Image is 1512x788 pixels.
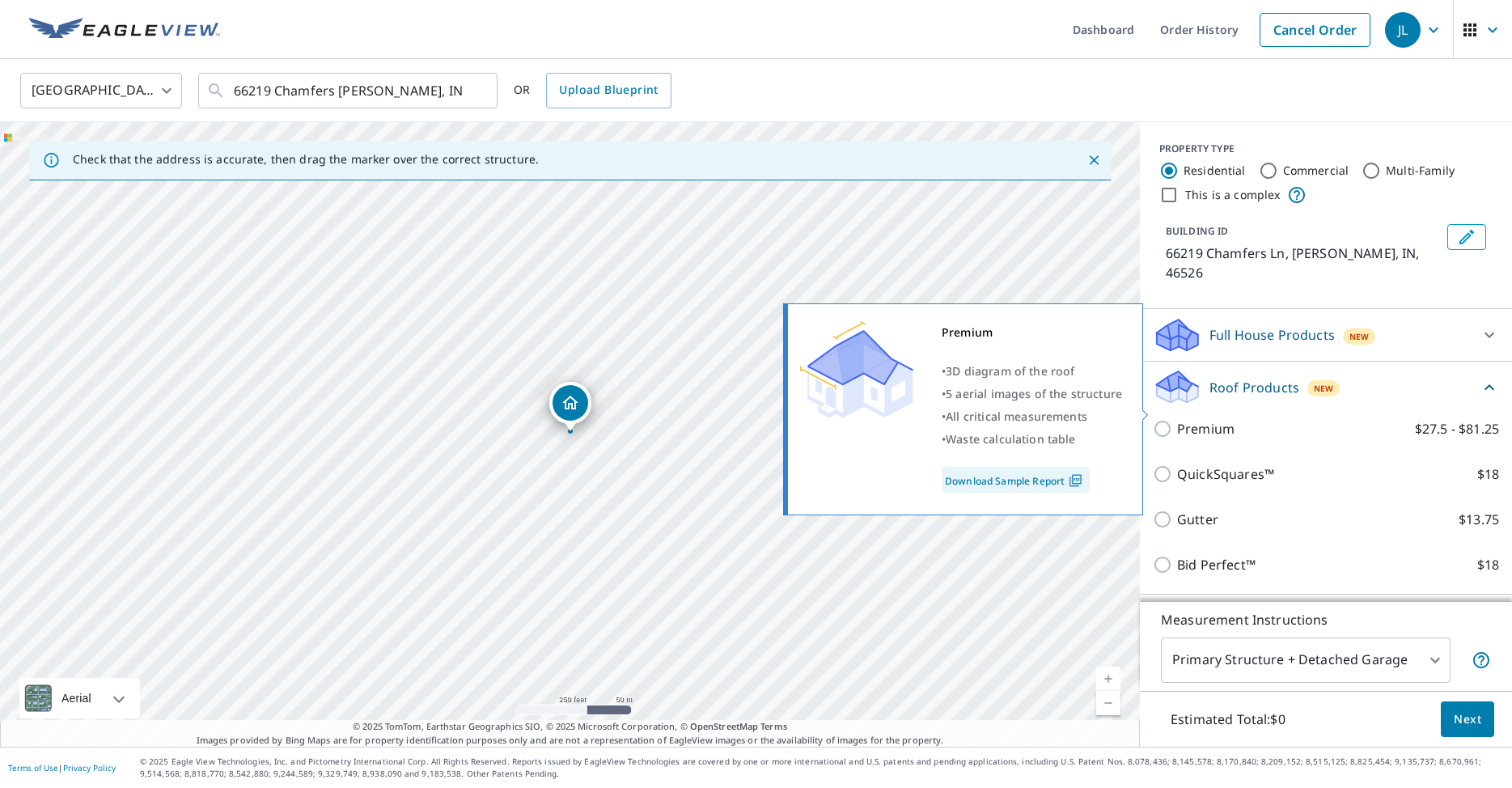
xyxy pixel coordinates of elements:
[514,73,671,108] div: OR
[1209,325,1335,345] p: Full House Products
[1153,368,1499,406] div: Roof ProductsNew
[946,431,1075,447] span: Waste calculation table
[942,360,1122,383] div: •
[559,80,658,100] span: Upload Blueprint
[1177,464,1274,484] p: QuickSquares™
[1096,691,1120,715] a: Current Level 17, Zoom Out
[549,382,591,432] div: Dropped pin, building 1, Residential property, 66219 Chamfers Ln Goshen, IN 46526
[1153,316,1499,354] div: Full House ProductsNew
[73,152,539,167] p: Check that the address is accurate, then drag the marker over the correct structure.
[1314,382,1333,395] span: New
[1386,163,1455,179] label: Multi-Family
[760,720,787,732] a: Terms
[942,428,1122,451] div: •
[20,68,182,113] div: [GEOGRAPHIC_DATA]
[1096,667,1120,691] a: Current Level 17, Zoom In
[1177,510,1218,529] p: Gutter
[546,73,671,108] a: Upload Blueprint
[1349,330,1369,343] span: New
[800,321,913,418] img: Premium
[690,720,758,732] a: OpenStreetMap
[1083,150,1104,171] button: Close
[8,762,58,773] a: Terms of Use
[1477,555,1499,574] p: $18
[946,363,1074,379] span: 3D diagram of the roof
[234,68,464,113] input: Search by address or latitude-longitude
[1209,378,1299,397] p: Roof Products
[1260,13,1370,47] a: Cancel Order
[1166,224,1228,238] p: BUILDING ID
[942,467,1090,493] a: Download Sample Report
[57,678,96,718] div: Aerial
[140,756,1504,780] p: © 2025 Eagle View Technologies, Inc. and Pictometry International Corp. All Rights Reserved. Repo...
[1177,419,1235,438] p: Premium
[1472,650,1491,670] span: Your report will include the primary structure and a detached garage if one exists.
[942,383,1122,405] div: •
[1159,142,1493,156] div: PROPERTY TYPE
[1441,701,1494,738] button: Next
[1065,473,1086,488] img: Pdf Icon
[1184,163,1246,179] label: Residential
[1447,224,1486,250] button: Edit building 1
[1161,610,1491,629] p: Measurement Instructions
[1283,163,1349,179] label: Commercial
[353,720,787,734] span: © 2025 TomTom, Earthstar Geographics SIO, © 2025 Microsoft Corporation, ©
[1385,12,1421,48] div: JL
[1185,187,1281,203] label: This is a complex
[1477,464,1499,484] p: $18
[942,321,1122,344] div: Premium
[1415,419,1499,438] p: $27.5 - $81.25
[1161,638,1451,683] div: Primary Structure + Detached Garage
[8,763,116,773] p: |
[1166,244,1441,282] p: 66219 Chamfers Ln, [PERSON_NAME], IN, 46526
[63,762,116,773] a: Privacy Policy
[1454,710,1481,730] span: Next
[1459,510,1499,529] p: $13.75
[1177,555,1256,574] p: Bid Perfect™
[942,405,1122,428] div: •
[1158,701,1298,737] p: Estimated Total: $0
[19,678,140,718] div: Aerial
[29,18,220,42] img: EV Logo
[946,409,1087,424] span: All critical measurements
[946,386,1122,401] span: 5 aerial images of the structure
